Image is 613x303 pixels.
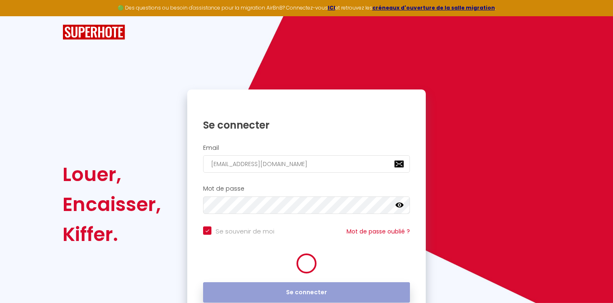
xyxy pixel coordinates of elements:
[203,185,410,192] h2: Mot de passe
[63,25,125,40] img: SuperHote logo
[203,155,410,173] input: Ton Email
[328,4,335,11] a: ICI
[63,219,161,249] div: Kiffer.
[63,189,161,219] div: Encaisser,
[203,119,410,132] h1: Se connecter
[63,159,161,189] div: Louer,
[203,144,410,151] h2: Email
[347,227,410,236] a: Mot de passe oublié ?
[7,3,32,28] button: Ouvrir le widget de chat LiveChat
[372,4,495,11] a: créneaux d'ouverture de la salle migration
[203,282,410,303] button: Se connecter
